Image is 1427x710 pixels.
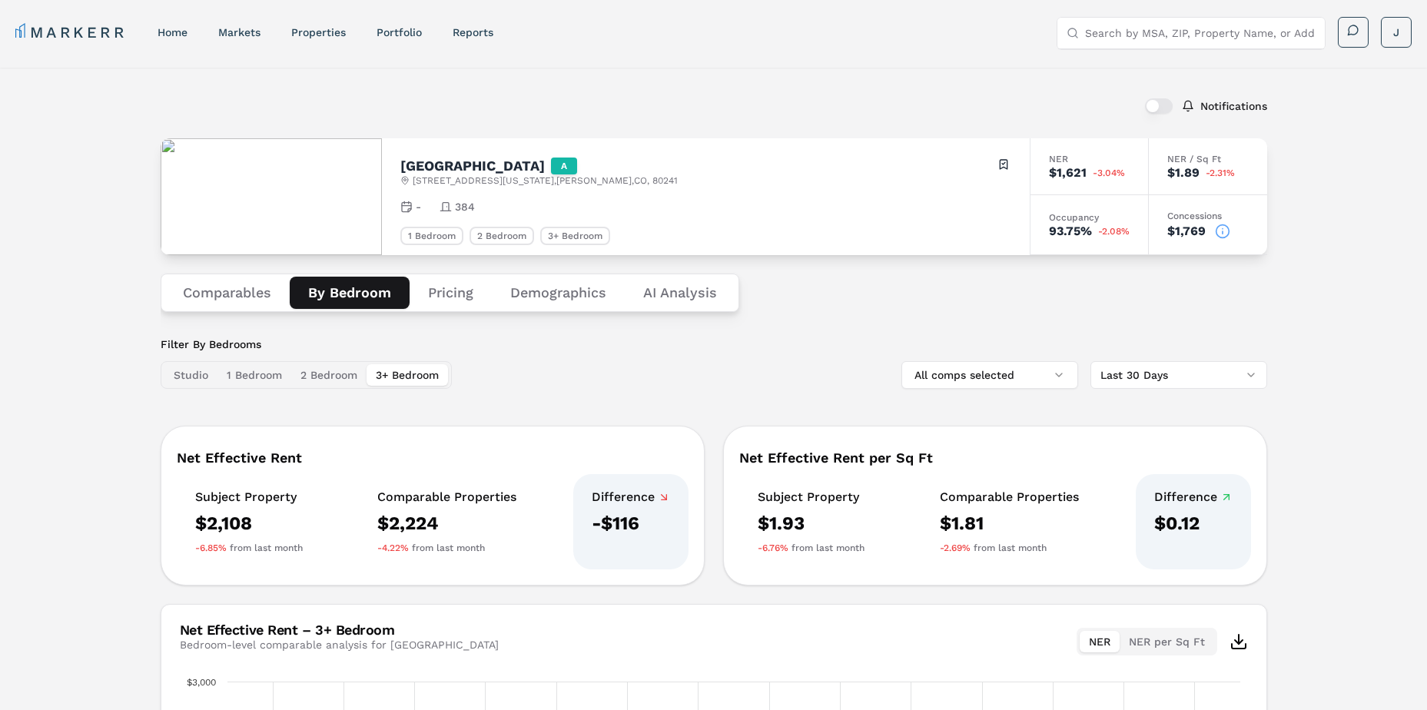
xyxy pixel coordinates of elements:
[377,26,422,38] a: Portfolio
[1381,17,1412,48] button: J
[940,542,971,554] span: -2.69%
[377,489,516,505] div: Comparable Properties
[1049,225,1092,237] div: 93.75%
[1080,631,1120,652] button: NER
[1167,167,1200,179] div: $1.89
[161,337,452,352] label: Filter By Bedrooms
[217,364,291,386] button: 1 Bedroom
[416,199,421,214] span: -
[592,511,670,536] div: -$116
[592,489,670,505] div: Difference
[1200,101,1267,111] label: Notifications
[1154,489,1233,505] div: Difference
[901,361,1078,389] button: All comps selected
[551,158,577,174] div: A
[540,227,610,245] div: 3+ Bedroom
[1167,225,1206,237] div: $1,769
[940,542,1079,554] div: from last month
[625,277,735,309] button: AI Analysis
[187,677,216,688] text: $3,000
[1393,25,1399,40] span: J
[1167,154,1249,164] div: NER / Sq Ft
[739,451,1251,465] div: Net Effective Rent per Sq Ft
[758,511,864,536] div: $1.93
[377,542,409,554] span: -4.22%
[291,364,367,386] button: 2 Bedroom
[1206,168,1235,177] span: -2.31%
[177,451,689,465] div: Net Effective Rent
[377,511,516,536] div: $2,224
[940,511,1079,536] div: $1.81
[400,159,545,173] h2: [GEOGRAPHIC_DATA]
[940,489,1079,505] div: Comparable Properties
[1120,631,1214,652] button: NER per Sq Ft
[195,542,303,554] div: from last month
[377,542,516,554] div: from last month
[410,277,492,309] button: Pricing
[164,277,290,309] button: Comparables
[758,542,788,554] span: -6.76%
[291,26,346,38] a: properties
[367,364,448,386] button: 3+ Bedroom
[1049,213,1130,222] div: Occupancy
[453,26,493,38] a: reports
[758,489,864,505] div: Subject Property
[413,174,678,187] span: [STREET_ADDRESS][US_STATE] , [PERSON_NAME] , CO , 80241
[164,364,217,386] button: Studio
[1093,168,1125,177] span: -3.04%
[158,26,188,38] a: home
[290,277,410,309] button: By Bedroom
[758,542,864,554] div: from last month
[492,277,625,309] button: Demographics
[1049,154,1130,164] div: NER
[1098,227,1130,236] span: -2.08%
[1049,167,1087,179] div: $1,621
[1167,211,1249,221] div: Concessions
[400,227,463,245] div: 1 Bedroom
[15,22,127,43] a: MARKERR
[180,623,499,637] div: Net Effective Rent – 3+ Bedroom
[455,199,475,214] span: 384
[180,637,499,652] div: Bedroom-level comparable analysis for [GEOGRAPHIC_DATA]
[470,227,534,245] div: 2 Bedroom
[195,511,303,536] div: $2,108
[1085,18,1316,48] input: Search by MSA, ZIP, Property Name, or Address
[218,26,261,38] a: markets
[195,542,227,554] span: -6.85%
[1154,511,1233,536] div: $0.12
[195,489,303,505] div: Subject Property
